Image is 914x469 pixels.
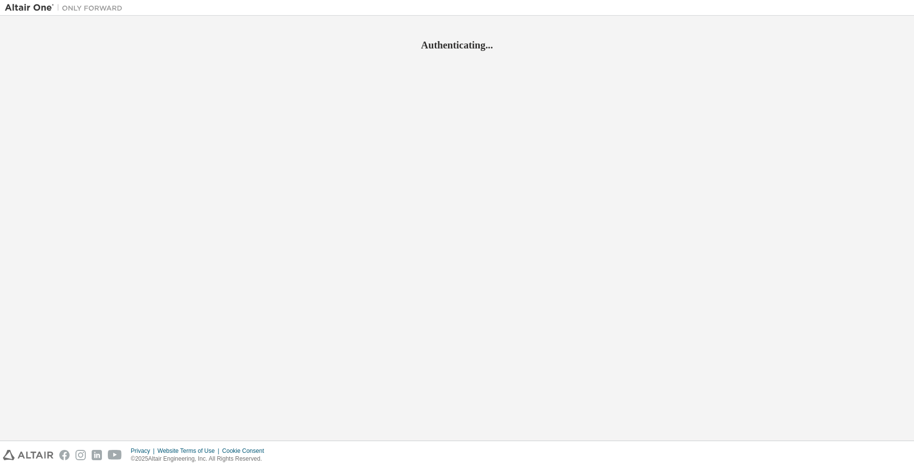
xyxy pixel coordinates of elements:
img: instagram.svg [75,450,86,460]
img: Altair One [5,3,127,13]
div: Cookie Consent [222,447,270,455]
div: Website Terms of Use [157,447,222,455]
img: youtube.svg [108,450,122,460]
h2: Authenticating... [5,39,909,51]
img: altair_logo.svg [3,450,53,460]
img: facebook.svg [59,450,70,460]
div: Privacy [131,447,157,455]
img: linkedin.svg [92,450,102,460]
p: © 2025 Altair Engineering, Inc. All Rights Reserved. [131,455,270,463]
